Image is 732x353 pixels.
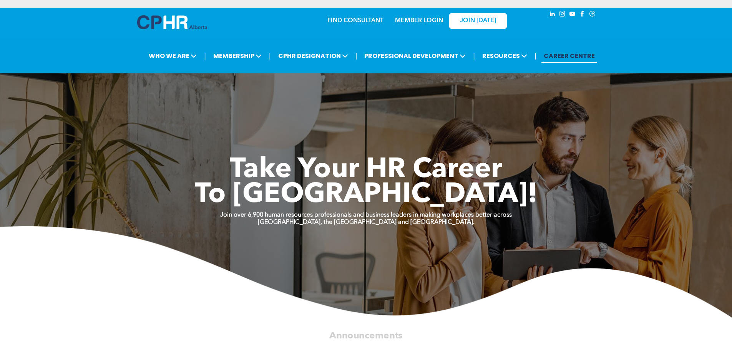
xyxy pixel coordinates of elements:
span: JOIN [DATE] [460,17,496,25]
a: CAREER CENTRE [541,49,597,63]
a: linkedin [548,10,557,20]
a: instagram [558,10,567,20]
span: Take Your HR Career [230,156,502,184]
span: RESOURCES [480,49,529,63]
a: youtube [568,10,577,20]
span: To [GEOGRAPHIC_DATA]! [195,181,538,209]
li: | [269,48,271,64]
span: MEMBERSHIP [211,49,264,63]
span: CPHR DESIGNATION [276,49,350,63]
li: | [204,48,206,64]
img: A blue and white logo for cp alberta [137,15,207,29]
a: Social network [588,10,597,20]
a: facebook [578,10,587,20]
li: | [355,48,357,64]
strong: Join over 6,900 human resources professionals and business leaders in making workplaces better ac... [220,212,512,218]
span: WHO WE ARE [146,49,199,63]
li: | [473,48,475,64]
span: PROFESSIONAL DEVELOPMENT [362,49,468,63]
strong: [GEOGRAPHIC_DATA], the [GEOGRAPHIC_DATA] and [GEOGRAPHIC_DATA]. [258,219,475,225]
a: FIND CONSULTANT [327,18,383,24]
span: Announcements [329,331,403,340]
a: MEMBER LOGIN [395,18,443,24]
li: | [534,48,536,64]
a: JOIN [DATE] [449,13,507,29]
